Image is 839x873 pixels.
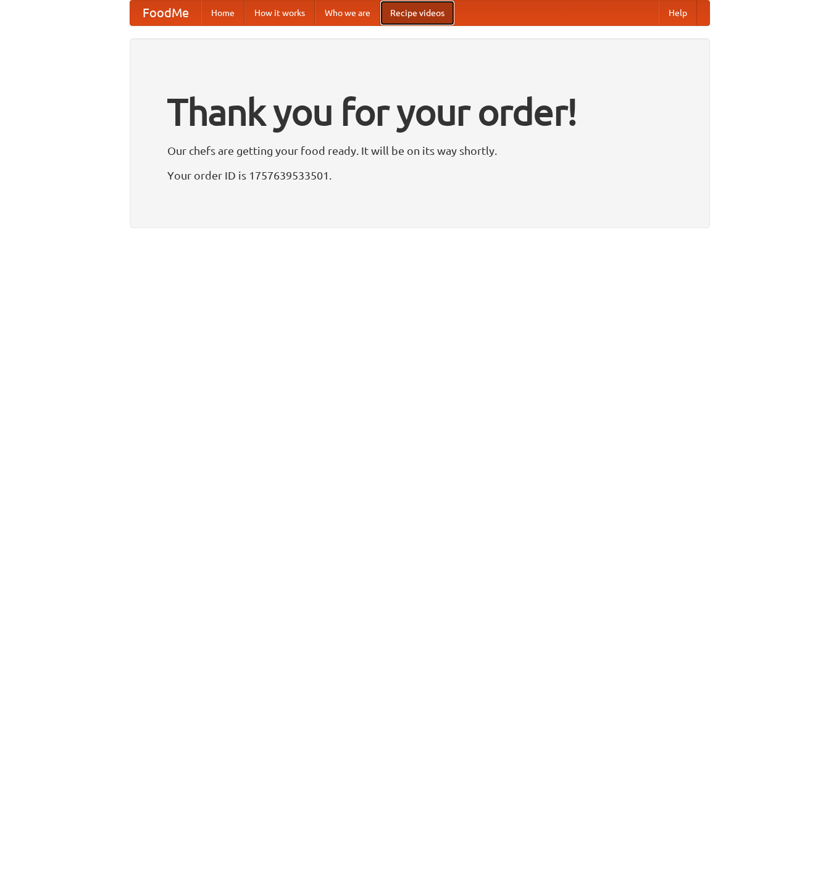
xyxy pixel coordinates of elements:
[244,1,315,25] a: How it works
[315,1,380,25] a: Who we are
[167,166,672,184] p: Your order ID is 1757639533501.
[130,1,201,25] a: FoodMe
[167,141,672,160] p: Our chefs are getting your food ready. It will be on its way shortly.
[659,1,697,25] a: Help
[380,1,454,25] a: Recipe videos
[167,82,672,141] h1: Thank you for your order!
[201,1,244,25] a: Home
